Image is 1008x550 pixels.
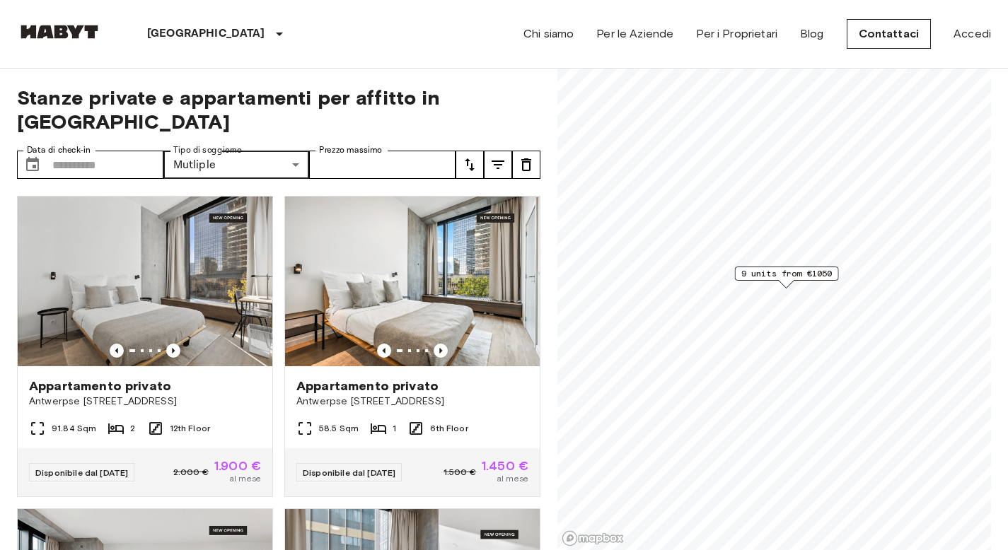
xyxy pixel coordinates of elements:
span: 1.500 € [444,466,476,479]
span: 58.5 Sqm [319,422,359,435]
p: [GEOGRAPHIC_DATA] [147,25,265,42]
a: Marketing picture of unit BE-23-003-014-001Previous imagePrevious imageAppartamento privatoAntwer... [284,196,540,497]
a: Accedi [954,25,991,42]
img: Marketing picture of unit BE-23-003-014-001 [285,197,540,366]
span: 1 [393,422,396,435]
button: tune [512,151,540,179]
a: Per i Proprietari [696,25,777,42]
span: Antwerpse [STREET_ADDRESS] [29,394,261,409]
button: tune [456,151,484,179]
a: Mapbox logo [562,530,624,546]
span: Disponibile dal [DATE] [303,467,395,478]
button: tune [484,151,512,179]
div: Map marker [735,267,839,288]
span: 12th Floor [170,422,211,435]
a: Marketing picture of unit BE-23-003-045-001Previous imagePrevious imageAppartamento privatoAntwer... [17,196,273,497]
span: 9 units from €1050 [741,267,833,280]
button: Previous image [434,344,448,358]
span: Appartamento privato [29,378,171,394]
label: Data di check-in [27,144,91,156]
label: Prezzo massimo [319,144,382,156]
img: Habyt [17,25,102,39]
a: Contattaci [847,19,932,49]
button: Previous image [166,344,180,358]
button: Previous image [377,344,391,358]
a: Blog [800,25,824,42]
span: al mese [229,472,261,485]
span: 1.450 € [482,460,528,472]
a: Per le Aziende [596,25,673,42]
span: al mese [497,472,528,485]
div: Mutliple [163,151,310,179]
label: Tipo di soggiorno [173,144,242,156]
span: 2.000 € [173,466,209,479]
span: Disponibile dal [DATE] [35,467,128,478]
a: Chi siamo [523,25,574,42]
span: Stanze private e appartamenti per affitto in [GEOGRAPHIC_DATA] [17,86,540,134]
span: 1.900 € [214,460,261,472]
span: Antwerpse [STREET_ADDRESS] [296,394,528,409]
span: 2 [130,422,135,435]
img: Marketing picture of unit BE-23-003-045-001 [18,197,272,366]
span: Appartamento privato [296,378,439,394]
span: 6th Floor [430,422,468,435]
button: Choose date [18,151,47,179]
button: Previous image [110,344,124,358]
span: 91.84 Sqm [52,422,96,435]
